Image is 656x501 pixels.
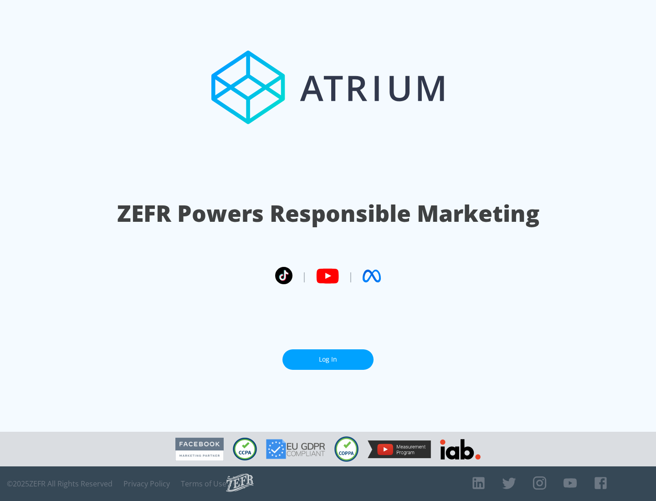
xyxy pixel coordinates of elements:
img: COPPA Compliant [334,436,359,462]
img: GDPR Compliant [266,439,325,459]
h1: ZEFR Powers Responsible Marketing [117,198,539,229]
a: Log In [282,349,374,370]
img: CCPA Compliant [233,438,257,460]
img: IAB [440,439,481,460]
span: © 2025 ZEFR All Rights Reserved [7,479,113,488]
img: YouTube Measurement Program [368,440,431,458]
a: Terms of Use [181,479,226,488]
img: Facebook Marketing Partner [175,438,224,461]
span: | [302,269,307,283]
a: Privacy Policy [123,479,170,488]
span: | [348,269,354,283]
